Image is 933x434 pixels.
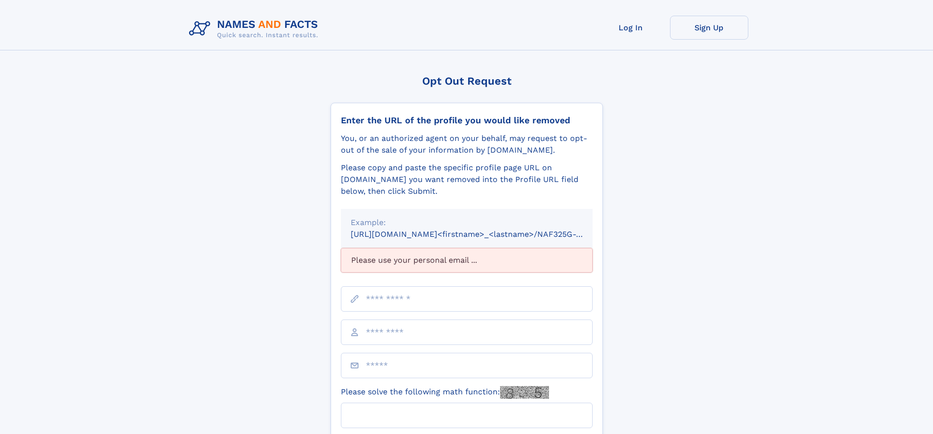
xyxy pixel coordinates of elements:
div: Please use your personal email ... [341,248,593,273]
small: [URL][DOMAIN_NAME]<firstname>_<lastname>/NAF325G-xxxxxxxx [351,229,611,239]
div: Example: [351,217,583,228]
div: Enter the URL of the profile you would like removed [341,115,593,126]
div: You, or an authorized agent on your behalf, may request to opt-out of the sale of your informatio... [341,133,593,156]
div: Opt Out Request [331,75,603,87]
a: Log In [592,16,670,40]
a: Sign Up [670,16,748,40]
img: Logo Names and Facts [185,16,326,42]
label: Please solve the following math function: [341,386,549,399]
div: Please copy and paste the specific profile page URL on [DOMAIN_NAME] you want removed into the Pr... [341,162,593,197]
